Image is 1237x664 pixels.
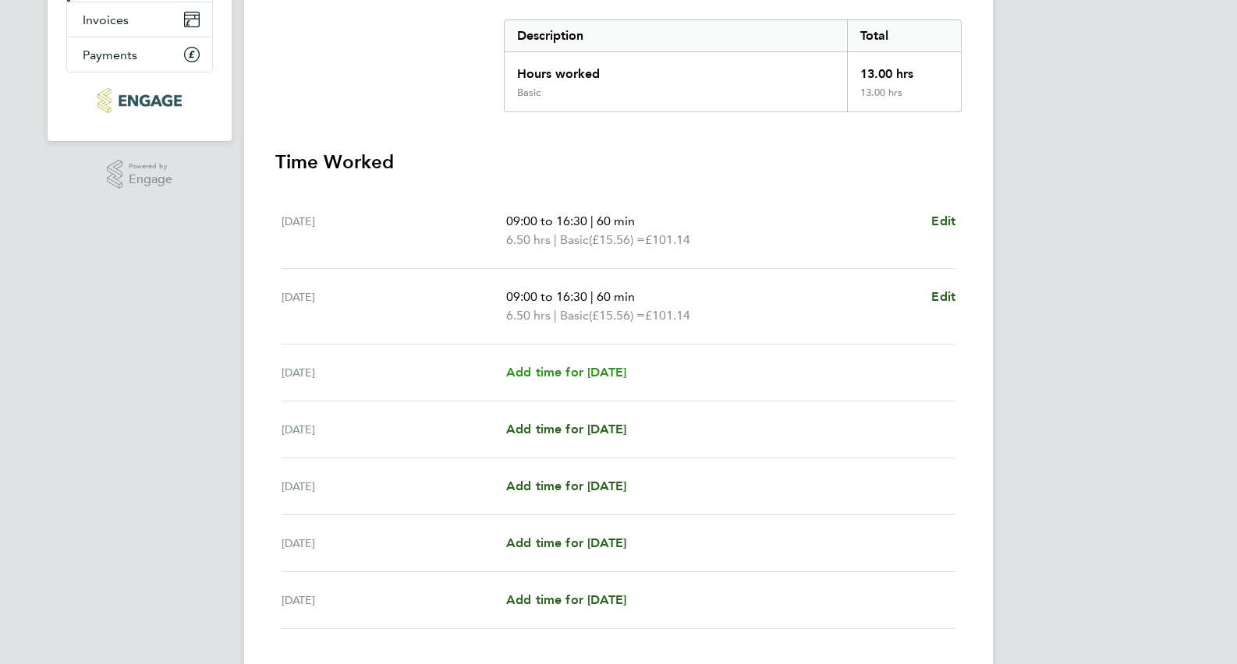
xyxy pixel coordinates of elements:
span: 09:00 to 16:30 [506,289,587,304]
a: Edit [931,212,955,231]
span: 60 min [597,214,635,228]
div: 13.00 hrs [847,52,961,87]
a: Powered byEngage [107,160,173,189]
span: Edit [931,214,955,228]
span: Payments [83,48,137,62]
span: Edit [931,289,955,304]
div: [DATE] [282,212,506,249]
span: Basic [560,231,589,249]
a: Add time for [DATE] [506,591,626,609]
a: Go to home page [66,88,213,113]
a: Add time for [DATE] [506,420,626,439]
div: [DATE] [282,591,506,609]
span: Powered by [129,160,172,173]
span: | [590,289,594,304]
a: Add time for [DATE] [506,363,626,382]
div: [DATE] [282,477,506,496]
span: | [554,308,557,323]
span: £101.14 [645,232,690,247]
a: Invoices [67,2,212,37]
div: Description [505,20,847,51]
span: Engage [129,173,172,186]
span: | [554,232,557,247]
span: Add time for [DATE] [506,365,626,380]
h3: Time Worked [275,150,962,175]
div: Hours worked [505,52,847,87]
a: Edit [931,288,955,306]
span: | [590,214,594,228]
div: 13.00 hrs [847,87,961,111]
span: (£15.56) = [589,308,645,323]
span: Add time for [DATE] [506,535,626,550]
div: Total [847,20,961,51]
div: [DATE] [282,534,506,553]
div: [DATE] [282,363,506,382]
span: Invoices [83,12,129,27]
span: Add time for [DATE] [506,592,626,607]
span: Basic [560,306,589,325]
span: (£15.56) = [589,232,645,247]
span: Add time for [DATE] [506,479,626,493]
div: [DATE] [282,420,506,439]
a: Add time for [DATE] [506,534,626,553]
span: 6.50 hrs [506,232,551,247]
span: £101.14 [645,308,690,323]
span: 6.50 hrs [506,308,551,323]
img: morganhunt-logo-retina.png [97,88,181,113]
span: 09:00 to 16:30 [506,214,587,228]
div: Summary [504,19,962,112]
a: Payments [67,37,212,72]
span: 60 min [597,289,635,304]
div: Basic [517,87,541,99]
a: Add time for [DATE] [506,477,626,496]
span: Add time for [DATE] [506,422,626,436]
div: [DATE] [282,288,506,325]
